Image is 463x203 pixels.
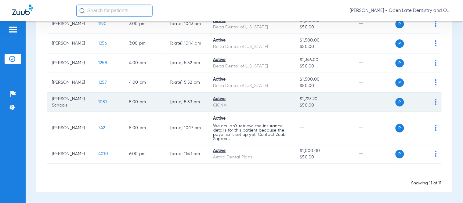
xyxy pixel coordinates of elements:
span: $50.00 [300,44,349,50]
span: P [396,98,404,107]
td: 3:00 PM [124,14,165,34]
div: Active [213,115,290,122]
div: Active [213,37,290,44]
div: Delta Dental of [US_STATE] [213,24,290,31]
span: -- [300,126,305,130]
div: CIGNA [213,102,290,109]
span: $50.00 [300,154,349,161]
td: 4:00 PM [124,73,165,92]
div: Active [213,76,290,83]
span: $50.00 [300,102,349,109]
div: Delta Dental of [US_STATE] [213,63,290,70]
img: group-dot-blue.svg [435,21,437,27]
img: group-dot-blue.svg [435,99,437,105]
td: [PERSON_NAME] [47,112,93,144]
span: P [396,124,404,132]
td: [DATE] 5:53 PM [165,92,208,112]
span: P [396,150,404,158]
img: Search Icon [79,8,85,13]
span: P [396,39,404,48]
span: $1,500.00 [300,76,349,83]
span: $1,723.20 [300,96,349,102]
td: [PERSON_NAME] [47,144,93,164]
div: Delta Dental of [US_STATE] [213,44,290,50]
td: 5:00 PM [124,92,165,112]
span: $50.00 [300,63,349,70]
span: P [396,59,404,67]
iframe: Chat Widget [432,174,463,203]
span: P [396,20,404,28]
td: -- [354,92,395,112]
td: [DATE] 10:14 AM [165,34,208,53]
td: [DATE] 5:52 PM [165,73,208,92]
span: 1257 [98,80,107,85]
td: 4:00 PM [124,53,165,73]
span: P [396,78,404,87]
img: hamburger-icon [8,26,18,33]
td: [PERSON_NAME] Schools [47,92,93,112]
span: [PERSON_NAME] - Open Late Dentistry and Orthodontics [350,8,451,14]
span: $1,000.00 [300,148,349,154]
span: 1190 [98,22,107,26]
td: -- [354,14,395,34]
span: 1081 [98,100,107,104]
div: Active [213,57,290,63]
img: group-dot-blue.svg [435,79,437,85]
td: -- [354,73,395,92]
td: [DATE] 10:13 AM [165,14,208,34]
span: Showing 11 of 11 [411,181,442,185]
td: 3:00 PM [124,34,165,53]
input: Search for patients [76,5,153,17]
p: We couldn’t retrieve the insurance details for this patient because the payer isn’t set up yet. C... [213,124,290,141]
td: 5:00 PM [124,112,165,144]
div: Delta Dental of [US_STATE] [213,83,290,89]
td: -- [354,144,395,164]
span: 1256 [98,41,107,45]
span: 4010 [98,152,108,156]
span: $1,346.00 [300,57,349,63]
span: 742 [98,126,105,130]
td: [PERSON_NAME] [47,73,93,92]
td: -- [354,112,395,144]
img: Zuub Logo [12,5,33,15]
td: -- [354,53,395,73]
span: $50.00 [300,83,349,89]
span: $1,500.00 [300,37,349,44]
div: Active [213,96,290,102]
td: -- [354,34,395,53]
td: [PERSON_NAME] [47,53,93,73]
img: group-dot-blue.svg [435,125,437,131]
span: 1258 [98,61,107,65]
div: Aetna Dental Plans [213,154,290,161]
td: [PERSON_NAME] [47,14,93,34]
td: 6:00 PM [124,144,165,164]
img: group-dot-blue.svg [435,151,437,157]
span: $50.00 [300,24,349,31]
td: [DATE] 5:52 PM [165,53,208,73]
img: group-dot-blue.svg [435,60,437,66]
td: [PERSON_NAME] [47,34,93,53]
div: Active [213,148,290,154]
td: [DATE] 10:17 PM [165,112,208,144]
img: group-dot-blue.svg [435,40,437,46]
td: [DATE] 11:41 AM [165,144,208,164]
